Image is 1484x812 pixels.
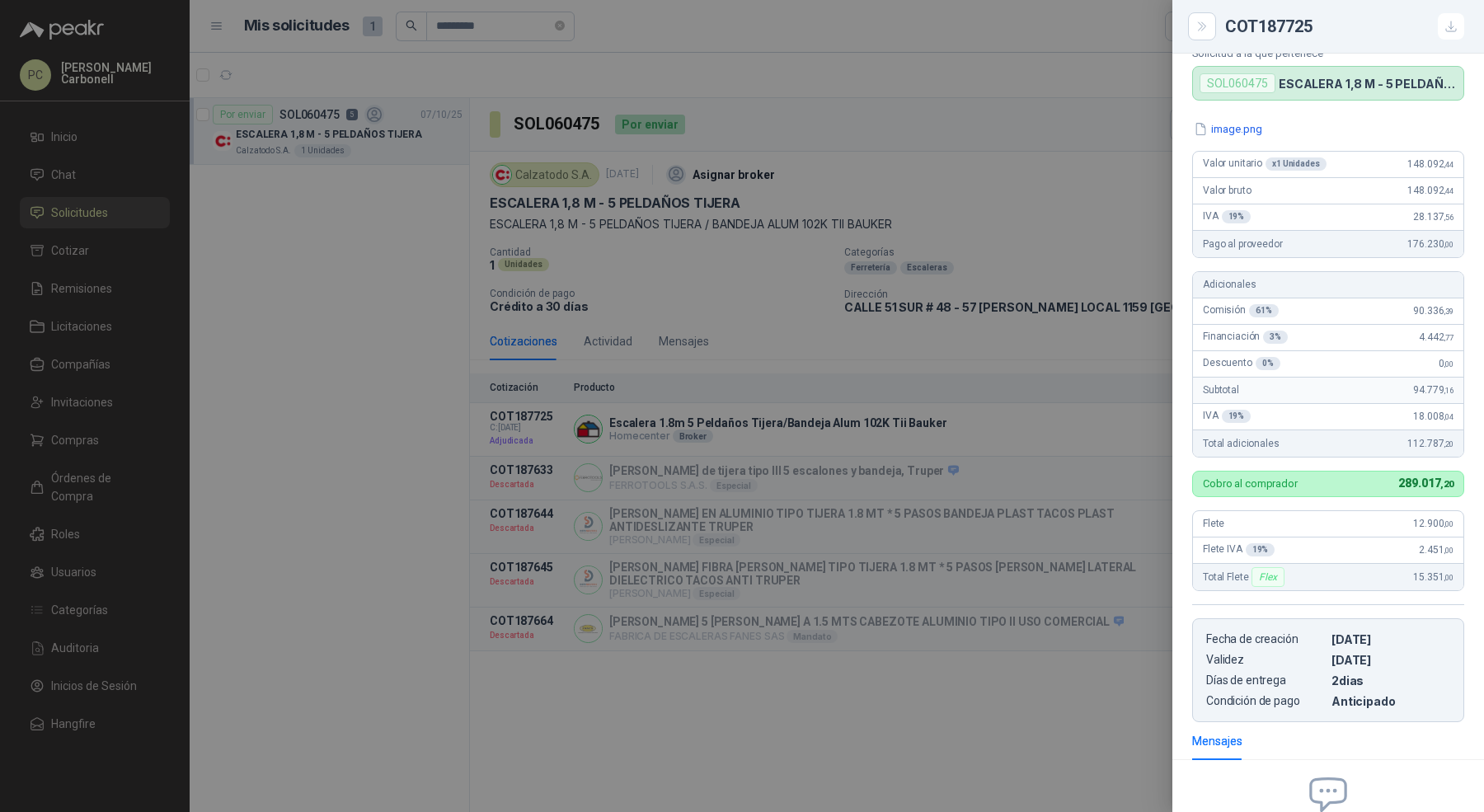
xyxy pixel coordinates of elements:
[1440,479,1453,490] span: ,20
[1413,411,1453,422] span: 18.008
[1331,632,1450,646] p: [DATE]
[1203,304,1279,317] span: Comisión
[1203,185,1251,196] span: Valor bruto
[1439,358,1453,369] span: 0
[1203,518,1224,529] span: Flete
[1444,307,1453,316] span: ,39
[1203,567,1288,587] span: Total Flete
[1256,357,1280,370] div: 0 %
[1192,47,1464,59] p: Solicitud a la que pertenece
[1192,16,1212,36] button: Close
[1413,384,1453,396] span: 94.779
[1279,77,1457,91] p: ESCALERA 1,8 M - 5 PELDAÑOS TIJERA
[1203,331,1288,344] span: Financiación
[1203,238,1283,250] span: Pago al proveedor
[1206,653,1325,667] p: Validez
[1413,518,1453,529] span: 12.900
[1222,210,1252,223] div: 19 %
[1398,476,1453,490] span: 289.017
[1203,210,1251,223] span: IVA
[1444,386,1453,395] span: ,16
[1200,73,1275,93] div: SOL060475
[1413,305,1453,317] span: 90.336
[1203,478,1298,489] p: Cobro al comprador
[1266,157,1327,171] div: x 1 Unidades
[1203,410,1251,423] span: IVA
[1444,519,1453,528] span: ,00
[1444,333,1453,342] span: ,77
[1203,543,1275,556] span: Flete IVA
[1192,732,1242,750] div: Mensajes
[1203,384,1239,396] span: Subtotal
[1252,567,1284,587] div: Flex
[1419,544,1453,556] span: 2.451
[1246,543,1275,556] div: 19 %
[1249,304,1279,317] div: 61 %
[1222,410,1252,423] div: 19 %
[1444,186,1453,195] span: ,44
[1193,272,1463,298] div: Adicionales
[1225,13,1464,40] div: COT187725
[1331,694,1450,708] p: Anticipado
[1444,439,1453,448] span: ,20
[1444,546,1453,555] span: ,00
[1407,185,1453,196] span: 148.092
[1203,357,1280,370] span: Descuento
[1407,158,1453,170] span: 148.092
[1413,211,1453,223] span: 28.137
[1193,430,1463,457] div: Total adicionales
[1263,331,1288,344] div: 3 %
[1444,240,1453,249] span: ,00
[1419,331,1453,343] span: 4.442
[1444,412,1453,421] span: ,04
[1206,674,1325,688] p: Días de entrega
[1444,359,1453,368] span: ,00
[1444,213,1453,222] span: ,56
[1407,438,1453,449] span: 112.787
[1192,120,1264,138] button: image.png
[1331,674,1450,688] p: 2 dias
[1444,573,1453,582] span: ,00
[1413,571,1453,583] span: 15.351
[1203,157,1327,171] span: Valor unitario
[1206,694,1325,708] p: Condición de pago
[1331,653,1450,667] p: [DATE]
[1206,632,1325,646] p: Fecha de creación
[1407,238,1453,250] span: 176.230
[1444,160,1453,169] span: ,44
